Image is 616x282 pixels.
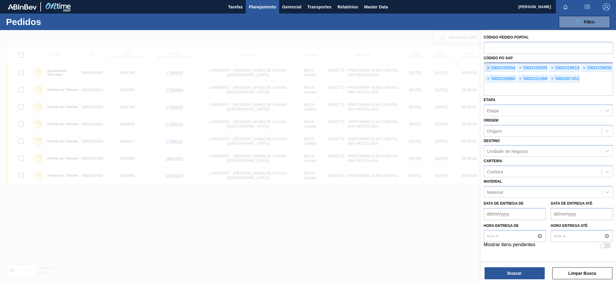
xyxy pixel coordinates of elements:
[581,64,611,72] div: 5800328658
[485,64,516,72] div: 5800328584
[517,75,523,82] span: ×
[487,189,503,194] div: Material
[484,139,500,143] label: Destino
[484,159,502,163] label: Carteira
[550,64,555,72] span: ×
[484,208,546,220] input: dd/mm/yyyy
[228,3,243,11] span: Tarefas
[556,3,575,11] button: Notificações
[484,56,513,60] label: Códido PO SAP
[484,242,535,249] label: Mostrar itens pendentes
[517,64,523,72] span: ×
[559,16,610,28] button: Filtro
[484,179,502,184] label: Material
[485,75,516,83] div: 5800328660
[551,222,613,230] label: Hora entrega até
[550,75,555,82] span: ×
[8,4,37,10] img: TNhmsLtSVTkK8tSr43FrP2fwEKptu5GPRR3wAAAABJRU5ErkJggg==
[551,208,613,220] input: dd/mm/yyyy
[487,108,499,113] div: Etapa
[584,3,591,11] img: userActions
[517,75,547,83] div: 5800331968
[484,222,546,230] label: Hora entrega de
[6,18,97,25] h1: Pedidos
[249,3,276,11] span: Planejamento
[364,3,388,11] span: Master Data
[484,201,524,206] label: Data de Entrega de
[487,128,502,133] div: Origem
[337,3,358,11] span: Relatórios
[549,64,580,72] div: 5800328619
[581,64,587,72] span: ×
[484,35,529,39] label: Código Pedido Portal
[485,75,491,82] span: ×
[551,201,593,206] label: Data de Entrega até
[517,64,547,72] div: 5800328585
[484,118,498,122] label: Origem
[487,169,503,174] div: Carteira
[584,20,595,24] span: Filtro
[307,3,331,11] span: Transportes
[603,3,610,11] img: Logout
[484,98,495,102] label: Etapa
[282,3,301,11] span: Gerencial
[485,64,491,72] span: ×
[487,149,528,154] div: Unidade de Negócio
[549,75,580,83] div: 5800367452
